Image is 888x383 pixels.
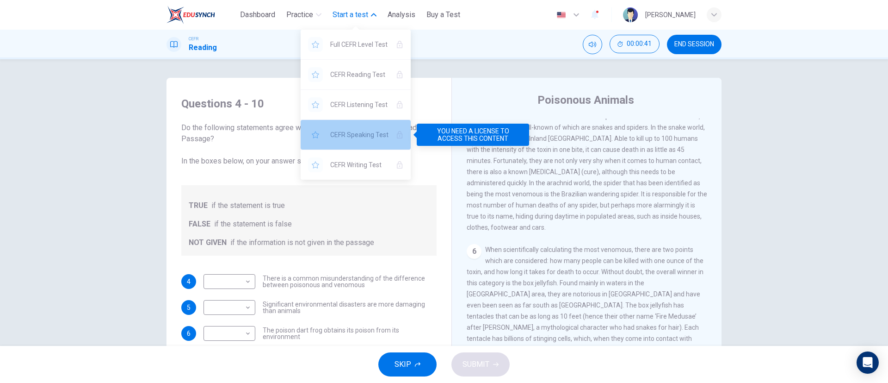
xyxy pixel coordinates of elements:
[166,6,236,24] a: ELTC logo
[610,35,660,53] button: 00:00:41
[301,150,411,180] div: YOU NEED A LICENSE TO ACCESS THIS CONTENT
[583,35,602,54] div: Mute
[330,99,388,110] span: CEFR Listening Test
[263,301,437,314] span: Significant environmental disasters are more damaging than animals
[537,93,634,107] h4: Poisonous Animals
[301,90,411,119] div: YOU NEED A LICENSE TO ACCESS THIS CONTENT
[166,6,215,24] img: ELTC logo
[181,122,437,167] span: Do the following statements agree with the information given in the Reading Passage? In the boxes...
[189,36,198,42] span: CEFR
[329,6,380,23] button: Start a test
[189,219,210,230] span: FALSE
[187,278,191,285] span: 4
[301,120,411,150] div: YOU NEED A LICENSE TO ACCESS THIS CONTENT
[330,159,388,170] span: CEFR Writing Test
[263,327,437,340] span: The poison dart frog obtains its poison from its environment
[286,9,313,20] span: Practice
[187,304,191,311] span: 5
[301,60,411,89] div: YOU NEED A LICENSE TO ACCESS THIS CONTENT
[330,39,388,50] span: Full CEFR Level Test
[211,200,285,211] span: if the statement is true
[384,6,419,23] button: Analysis
[189,42,217,53] h1: Reading
[388,9,415,20] span: Analysis
[283,6,325,23] button: Practice
[189,237,227,248] span: NOT GIVEN
[236,6,279,23] button: Dashboard
[417,124,529,146] div: YOU NEED A LICENSE TO ACCESS THIS CONTENT
[857,352,879,374] div: Open Intercom Messenger
[674,41,714,48] span: END SESSION
[467,244,481,259] div: 6
[623,7,638,22] img: Profile picture
[330,129,388,140] span: CEFR Speaking Test
[330,69,388,80] span: CEFR Reading Test
[301,30,411,59] div: YOU NEED A LICENSE TO ACCESS THIS CONTENT
[610,35,660,54] div: Hide
[378,352,437,377] button: SKIP
[187,330,191,337] span: 6
[189,200,208,211] span: TRUE
[667,35,721,54] button: END SESSION
[181,96,437,111] h4: Questions 4 - 10
[263,275,437,288] span: There is a common misunderstanding of the difference between poisonous and venomous
[230,237,374,248] span: if the information is not given in the passage
[423,6,464,23] button: Buy a Test
[645,9,696,20] div: [PERSON_NAME]
[426,9,460,20] span: Buy a Test
[627,40,652,48] span: 00:00:41
[214,219,292,230] span: if the statement is false
[240,9,275,20] span: Dashboard
[333,9,368,20] span: Start a test
[395,358,411,371] span: SKIP
[555,12,567,19] img: en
